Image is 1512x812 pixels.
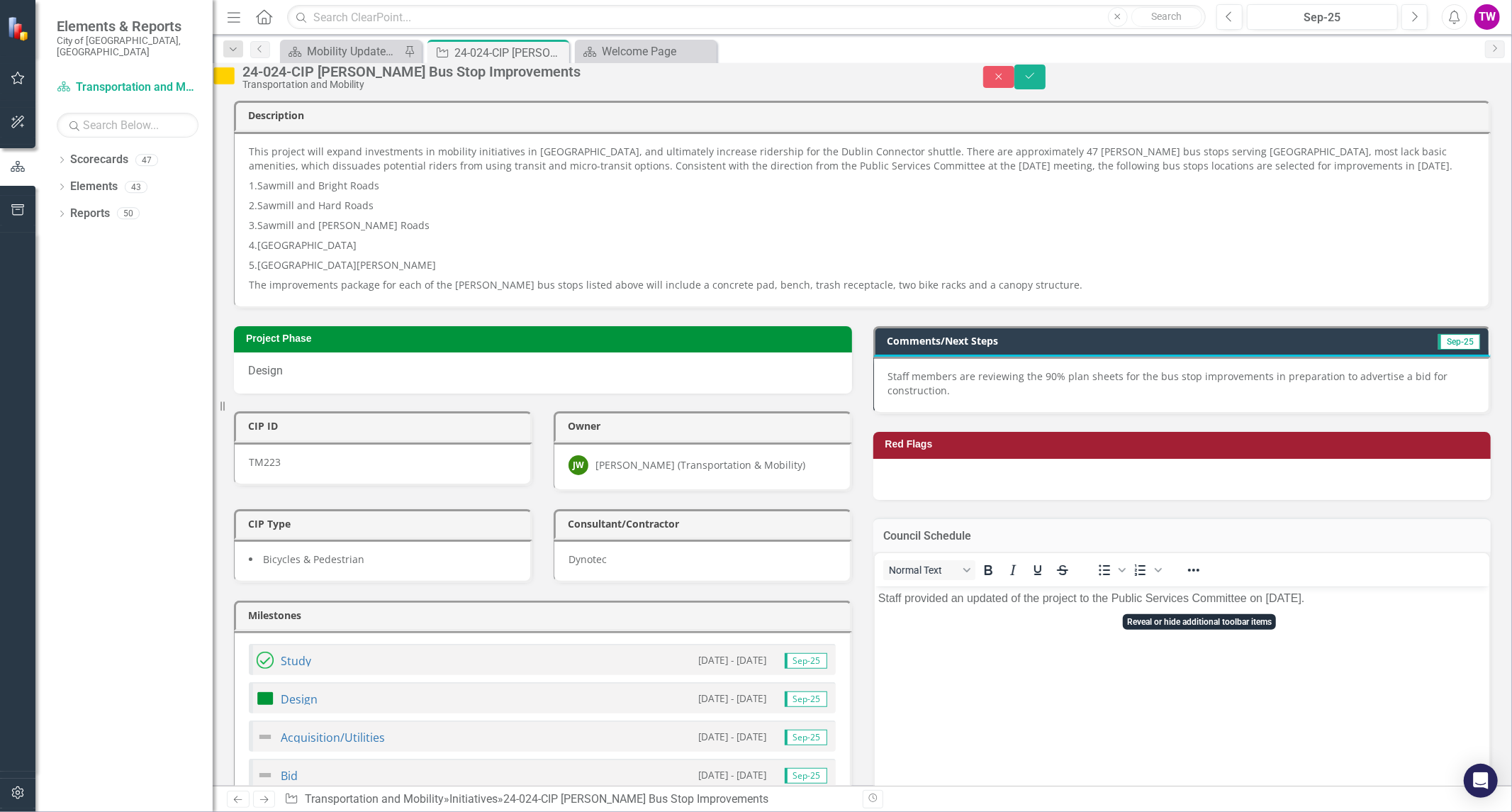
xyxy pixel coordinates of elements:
a: Acquisition/Utilities [281,730,385,745]
div: Welcome Page [602,43,713,60]
button: Block Normal Text [883,560,975,580]
p: 3. Sawmill and [PERSON_NAME] Roads [249,216,1474,235]
div: Mobility Updates & News [307,43,401,60]
button: TW [1474,4,1500,30]
a: Elements [70,179,118,195]
p: 1. Sawmill and Bright Roads [249,176,1474,196]
h3: Description [248,110,1482,121]
a: Welcome Page [578,43,713,60]
h3: Milestones [248,610,843,621]
span: Sep-25 [785,691,827,707]
h3: Council Schedule [884,530,1481,543]
button: Bold [975,560,999,580]
div: 47 [135,154,158,166]
span: Sep-25 [785,768,827,784]
span: Sep-25 [1438,334,1480,350]
div: Sep-25 [1252,9,1393,26]
a: Study [281,653,311,669]
div: Transportation and Mobility [242,79,955,90]
span: Bicycles & Pedestrian [263,552,364,566]
p: 4. [GEOGRAPHIC_DATA] [249,235,1474,255]
button: Italic [1000,560,1024,580]
input: Search ClearPoint... [287,5,1206,30]
h3: CIP Type [248,518,523,529]
div: » » [284,791,851,808]
div: JW [569,455,588,475]
h3: Red Flags [885,439,1484,450]
img: ClearPoint Strategy [7,16,32,41]
div: 50 [117,208,140,220]
p: This project will expand investments in mobility initiatives in [GEOGRAPHIC_DATA], and ultimately... [249,145,1474,176]
span: Dynotec [569,552,607,566]
h3: CIP ID [248,421,523,431]
img: Not Defined [257,767,274,784]
span: Search [1151,11,1182,22]
button: Search [1131,7,1202,27]
a: Reports [70,206,110,222]
small: [DATE] - [DATE] [699,691,767,705]
span: Elements & Reports [57,18,198,35]
small: [DATE] - [DATE] [699,768,767,782]
p: Staff members are reviewing the 90% plan sheets for the bus stop improvements in preparation to a... [888,369,1475,398]
div: 24-024-CIP [PERSON_NAME] Bus Stop Improvements [503,792,768,806]
h3: Project Phase [246,333,845,344]
a: Initiatives [449,792,498,806]
p: 5. [GEOGRAPHIC_DATA][PERSON_NAME] [249,255,1474,275]
p: The improvements package for each of the [PERSON_NAME] bus stops listed above will include a conc... [249,275,1474,292]
div: 24-024-CIP [PERSON_NAME] Bus Stop Improvements [242,64,955,79]
a: Mobility Updates & News [284,43,401,60]
div: 24-024-CIP [PERSON_NAME] Bus Stop Improvements [454,44,566,62]
img: Near Target [213,65,235,87]
div: Bullet list [1092,560,1127,580]
img: Not Defined [257,728,274,745]
input: Search Below... [57,113,198,138]
a: Transportation and Mobility [57,79,198,96]
small: City of [GEOGRAPHIC_DATA], [GEOGRAPHIC_DATA] [57,35,198,58]
button: Underline [1025,560,1049,580]
h3: Owner [568,421,843,431]
span: TM223 [249,455,281,469]
p: 2. Sawmill and Hard Roads [249,196,1474,216]
div: Numbered list [1128,560,1163,580]
h3: Consultant/Contractor [568,518,843,529]
button: Reveal or hide additional toolbar items [1181,560,1205,580]
span: Normal Text [889,564,958,576]
button: Strikethrough [1050,560,1074,580]
a: Design [281,691,318,707]
div: 43 [125,181,147,193]
h3: Comments/Next Steps [887,335,1316,346]
span: Sep-25 [785,730,827,745]
img: Completed [257,652,274,669]
span: Design [248,364,283,377]
div: [PERSON_NAME] (Transportation & Mobility) [595,458,805,472]
div: Open Intercom Messenger [1464,764,1498,798]
a: Scorecards [70,152,128,168]
small: [DATE] - [DATE] [699,730,767,743]
button: Sep-25 [1247,4,1398,30]
a: Bid [281,768,298,784]
span: Sep-25 [785,653,827,669]
a: Transportation and Mobility [305,792,444,806]
img: On Target [257,690,274,707]
small: [DATE] - [DATE] [699,653,767,667]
